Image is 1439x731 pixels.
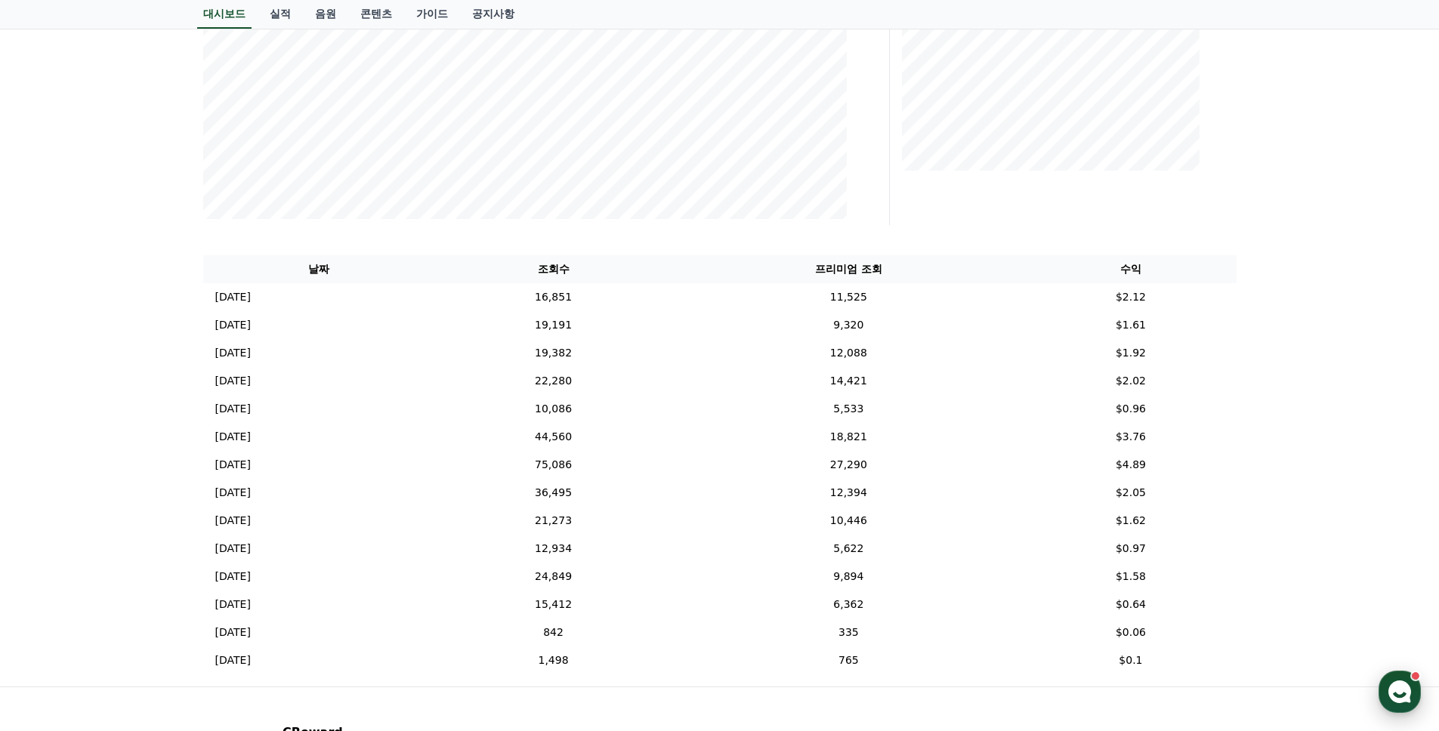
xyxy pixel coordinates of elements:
[435,367,672,395] td: 22,280
[215,652,251,668] p: [DATE]
[672,311,1025,339] td: 9,320
[215,373,251,389] p: [DATE]
[215,401,251,417] p: [DATE]
[1025,646,1236,674] td: $0.1
[215,597,251,612] p: [DATE]
[1025,339,1236,367] td: $1.92
[435,479,672,507] td: 36,495
[435,255,672,283] th: 조회수
[1025,535,1236,563] td: $0.97
[435,339,672,367] td: 19,382
[435,591,672,618] td: 15,412
[215,345,251,361] p: [DATE]
[215,513,251,529] p: [DATE]
[1025,507,1236,535] td: $1.62
[672,367,1025,395] td: 14,421
[203,255,435,283] th: 날짜
[672,479,1025,507] td: 12,394
[1025,451,1236,479] td: $4.89
[1025,311,1236,339] td: $1.61
[1025,367,1236,395] td: $2.02
[1025,423,1236,451] td: $3.76
[1025,283,1236,311] td: $2.12
[435,646,672,674] td: 1,498
[195,479,290,517] a: 설정
[672,423,1025,451] td: 18,821
[435,618,672,646] td: 842
[435,423,672,451] td: 44,560
[672,618,1025,646] td: 335
[233,501,252,514] span: 설정
[215,429,251,445] p: [DATE]
[215,457,251,473] p: [DATE]
[672,563,1025,591] td: 9,894
[672,339,1025,367] td: 12,088
[435,395,672,423] td: 10,086
[672,451,1025,479] td: 27,290
[672,395,1025,423] td: 5,533
[672,646,1025,674] td: 765
[435,507,672,535] td: 21,273
[215,289,251,305] p: [DATE]
[435,283,672,311] td: 16,851
[672,255,1025,283] th: 프리미엄 조회
[1025,395,1236,423] td: $0.96
[672,507,1025,535] td: 10,446
[138,502,156,514] span: 대화
[215,317,251,333] p: [DATE]
[1025,618,1236,646] td: $0.06
[5,479,100,517] a: 홈
[215,541,251,557] p: [DATE]
[435,535,672,563] td: 12,934
[435,451,672,479] td: 75,086
[215,485,251,501] p: [DATE]
[1025,479,1236,507] td: $2.05
[672,591,1025,618] td: 6,362
[672,535,1025,563] td: 5,622
[1025,591,1236,618] td: $0.64
[435,311,672,339] td: 19,191
[435,563,672,591] td: 24,849
[100,479,195,517] a: 대화
[215,569,251,584] p: [DATE]
[672,283,1025,311] td: 11,525
[215,625,251,640] p: [DATE]
[1025,255,1236,283] th: 수익
[1025,563,1236,591] td: $1.58
[48,501,57,514] span: 홈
